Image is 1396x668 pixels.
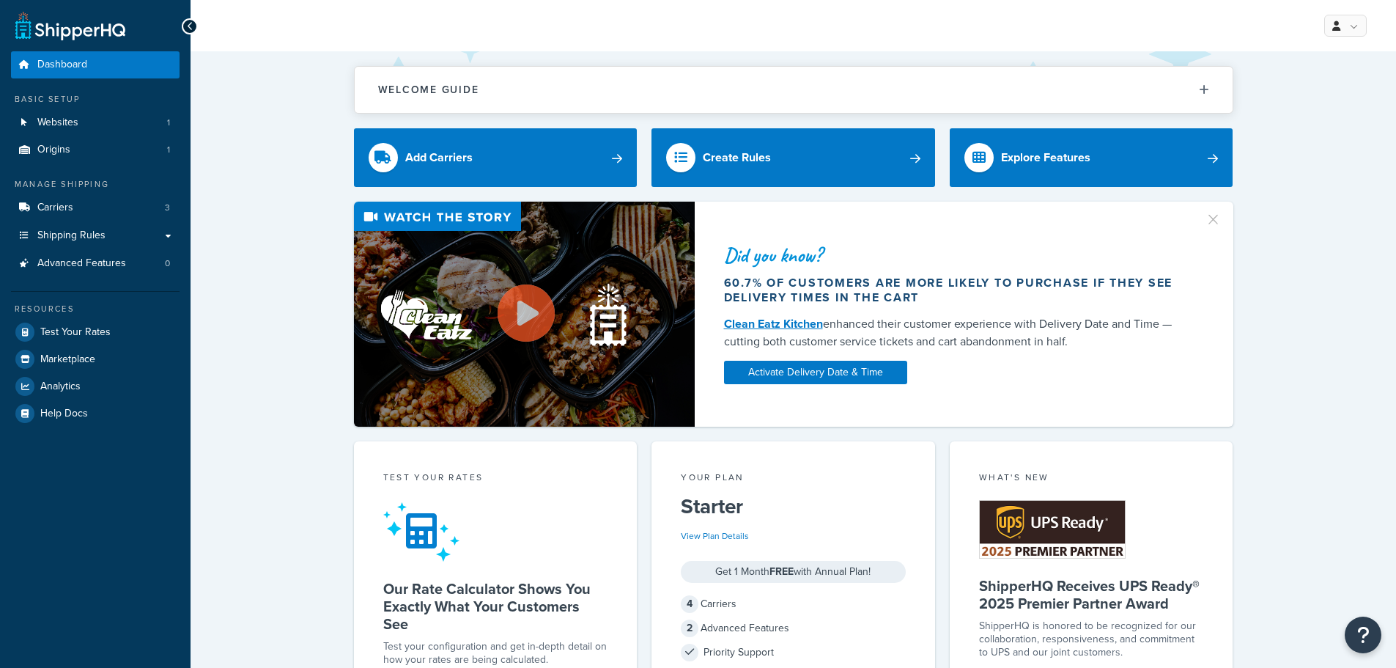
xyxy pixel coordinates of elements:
a: Help Docs [11,400,180,427]
div: Basic Setup [11,93,180,106]
img: Video thumbnail [354,202,695,427]
li: Carriers [11,194,180,221]
div: What's New [979,471,1204,488]
div: Resources [11,303,180,315]
a: Marketplace [11,346,180,372]
a: Websites1 [11,109,180,136]
span: Shipping Rules [37,230,106,242]
div: Advanced Features [681,618,906,639]
h5: Starter [681,495,906,518]
h5: ShipperHQ Receives UPS Ready® 2025 Premier Partner Award [979,577,1204,612]
span: 3 [165,202,170,214]
a: Activate Delivery Date & Time [724,361,907,384]
div: 60.7% of customers are more likely to purchase if they see delivery times in the cart [724,276,1187,305]
span: 0 [165,257,170,270]
span: 1 [167,117,170,129]
div: enhanced their customer experience with Delivery Date and Time — cutting both customer service ti... [724,315,1187,350]
a: Explore Features [950,128,1233,187]
a: Shipping Rules [11,222,180,249]
span: Websites [37,117,78,129]
div: Carriers [681,594,906,614]
a: Carriers3 [11,194,180,221]
div: Did you know? [724,245,1187,265]
span: Test Your Rates [40,326,111,339]
h2: Welcome Guide [378,84,479,95]
div: Get 1 Month with Annual Plan! [681,561,906,583]
button: Welcome Guide [355,67,1233,113]
strong: FREE [769,564,794,579]
div: Create Rules [703,147,771,168]
div: Test your rates [383,471,608,488]
a: Test Your Rates [11,319,180,345]
span: 4 [681,595,698,613]
li: Advanced Features [11,250,180,277]
span: 1 [167,144,170,156]
a: Clean Eatz Kitchen [724,315,823,332]
span: Analytics [40,381,81,393]
h5: Our Rate Calculator Shows You Exactly What Your Customers See [383,580,608,633]
span: Carriers [37,202,73,214]
div: Your Plan [681,471,906,488]
p: ShipperHQ is honored to be recognized for our collaboration, responsiveness, and commitment to UP... [979,620,1204,659]
a: Origins1 [11,136,180,164]
span: Dashboard [37,59,87,71]
a: View Plan Details [681,529,749,543]
a: Create Rules [651,128,935,187]
li: Websites [11,109,180,136]
a: Advanced Features0 [11,250,180,277]
div: Manage Shipping [11,178,180,191]
div: Test your configuration and get in-depth detail on how your rates are being calculated. [383,640,608,667]
a: Dashboard [11,51,180,78]
li: Origins [11,136,180,164]
a: Add Carriers [354,128,638,187]
span: Help Docs [40,408,88,420]
a: Analytics [11,373,180,400]
div: Priority Support [681,642,906,663]
div: Explore Features [1001,147,1090,168]
span: Advanced Features [37,257,126,270]
div: Add Carriers [405,147,473,168]
span: Origins [37,144,70,156]
button: Open Resource Center [1345,617,1381,653]
span: 2 [681,620,698,637]
span: Marketplace [40,353,95,366]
